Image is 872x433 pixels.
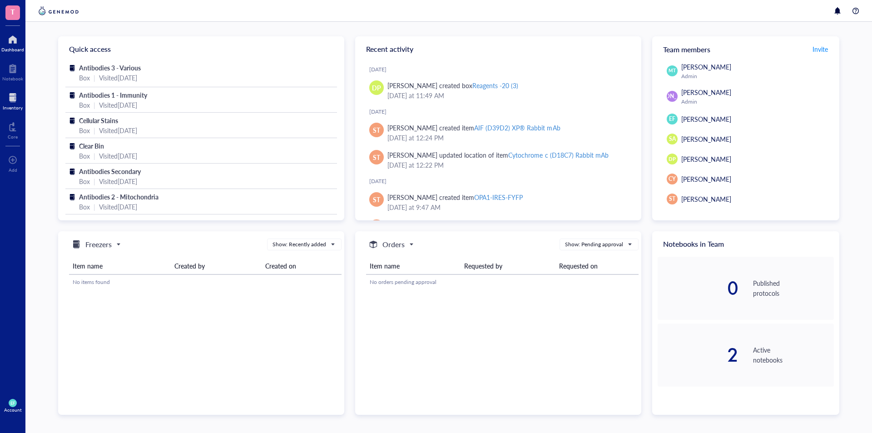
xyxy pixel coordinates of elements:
div: Recent activity [355,36,641,62]
div: | [94,202,95,212]
div: Visited [DATE] [99,125,137,135]
div: Dashboard [1,47,24,52]
th: Requested on [555,258,639,274]
span: Clear Bin [79,141,104,150]
div: AIF (D39D2) XP® Rabbit mAb [474,123,560,132]
span: ST [669,195,675,203]
div: Notebook [2,76,23,81]
div: Inventory [3,105,23,110]
div: Visited [DATE] [99,202,137,212]
span: [PERSON_NAME] [681,134,731,144]
span: Antibodies 3 - Various [79,63,141,72]
span: CY [669,175,676,183]
span: DP [669,155,675,163]
div: Quick access [58,36,344,62]
span: Invite [813,45,828,54]
div: [PERSON_NAME] created item [387,123,560,133]
div: 2 [658,346,738,364]
div: Box [79,125,90,135]
div: [DATE] [369,108,634,115]
span: MT [669,67,675,74]
div: | [94,100,95,110]
div: Box [79,151,90,161]
span: ST [373,194,380,204]
div: Active notebooks [753,345,834,365]
a: ST[PERSON_NAME] created itemOPA1-IRES-FYFP[DATE] at 9:47 AM [362,189,634,216]
div: Box [79,73,90,83]
div: 0 [658,279,738,297]
button: Invite [812,42,828,56]
div: [DATE] [369,66,634,73]
div: | [94,176,95,186]
div: [PERSON_NAME] created item [387,192,523,202]
span: T [10,6,15,17]
div: [PERSON_NAME] updated location of item [387,150,609,160]
span: [PERSON_NAME] [681,154,731,164]
div: Box [79,100,90,110]
span: EF [10,401,15,406]
div: [PERSON_NAME] created box [387,80,518,90]
div: Account [4,407,22,413]
span: [PERSON_NAME] [681,62,731,71]
div: [DATE] at 12:22 PM [387,160,627,170]
div: [DATE] at 11:49 AM [387,90,627,100]
div: | [94,125,95,135]
span: [PERSON_NAME] [681,174,731,184]
span: ST [373,125,380,135]
th: Requested by [461,258,555,274]
span: ST [373,152,380,162]
div: No orders pending approval [370,278,635,286]
div: [DATE] at 9:47 AM [387,202,627,212]
div: Cytochrome c (D18C7) Rabbit mAb [508,150,608,159]
div: Notebooks in Team [652,231,839,257]
th: Created by [171,258,262,274]
div: Show: Recently added [272,240,326,249]
th: Item name [69,258,171,274]
span: Antibodies Secondary [79,167,141,176]
a: ST[PERSON_NAME] updated location of itemCytochrome c (D18C7) Rabbit mAb[DATE] at 12:22 PM [362,146,634,174]
div: Published protocols [753,278,834,298]
span: SA [669,135,676,143]
div: Admin [681,98,830,105]
div: Team members [652,36,839,62]
div: [DATE] [369,178,634,185]
th: Item name [366,258,461,274]
div: [DATE] at 12:24 PM [387,133,627,143]
div: Box [79,176,90,186]
div: Box [79,202,90,212]
span: [PERSON_NAME] [681,194,731,204]
span: [PERSON_NAME] [681,114,731,124]
div: Core [8,134,18,139]
div: Visited [DATE] [99,73,137,83]
span: [PERSON_NAME] [681,88,731,97]
div: Admin [681,73,830,80]
a: Inventory [3,90,23,110]
div: Show: Pending approval [565,240,623,249]
div: | [94,73,95,83]
div: Visited [DATE] [99,151,137,161]
div: OPA1-IRES-FYFP [474,193,523,202]
a: DP[PERSON_NAME] created boxReagents -20 (3)[DATE] at 11:49 AM [362,77,634,104]
span: DP [372,83,381,93]
a: ST[PERSON_NAME] created itemAIF (D39D2) XP® Rabbit mAb[DATE] at 12:24 PM [362,119,634,146]
span: Cellular Stains [79,116,118,125]
a: Notebook [2,61,23,81]
div: Visited [DATE] [99,100,137,110]
h5: Freezers [85,239,112,250]
div: No items found [73,278,338,286]
div: Add [9,167,17,173]
span: EF [669,115,675,123]
th: Created on [262,258,342,274]
h5: Orders [382,239,405,250]
span: Antibodies 1 - Immunity [79,90,147,100]
div: Reagents -20 (3) [472,81,518,90]
img: genemod-logo [36,5,81,16]
div: | [94,151,95,161]
span: [PERSON_NAME] [650,92,694,100]
a: Core [8,119,18,139]
a: Dashboard [1,32,24,52]
div: Visited [DATE] [99,176,137,186]
span: Antibodies 2 - Mitochondria [79,192,159,201]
